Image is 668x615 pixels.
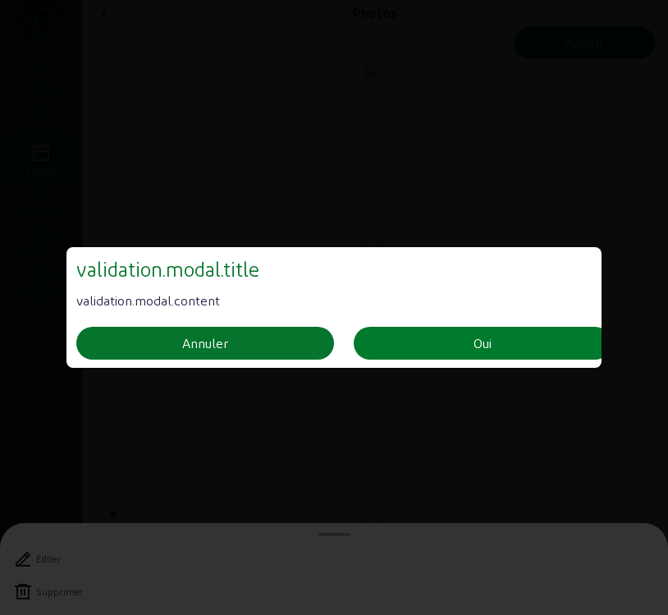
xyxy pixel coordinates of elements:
[76,255,611,282] h3: validation.modal.title
[182,333,228,353] div: Annuler
[474,333,492,353] div: Oui
[76,282,611,328] div: validation.modal.content
[354,327,611,360] button: Oui
[76,327,334,360] button: Annuler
